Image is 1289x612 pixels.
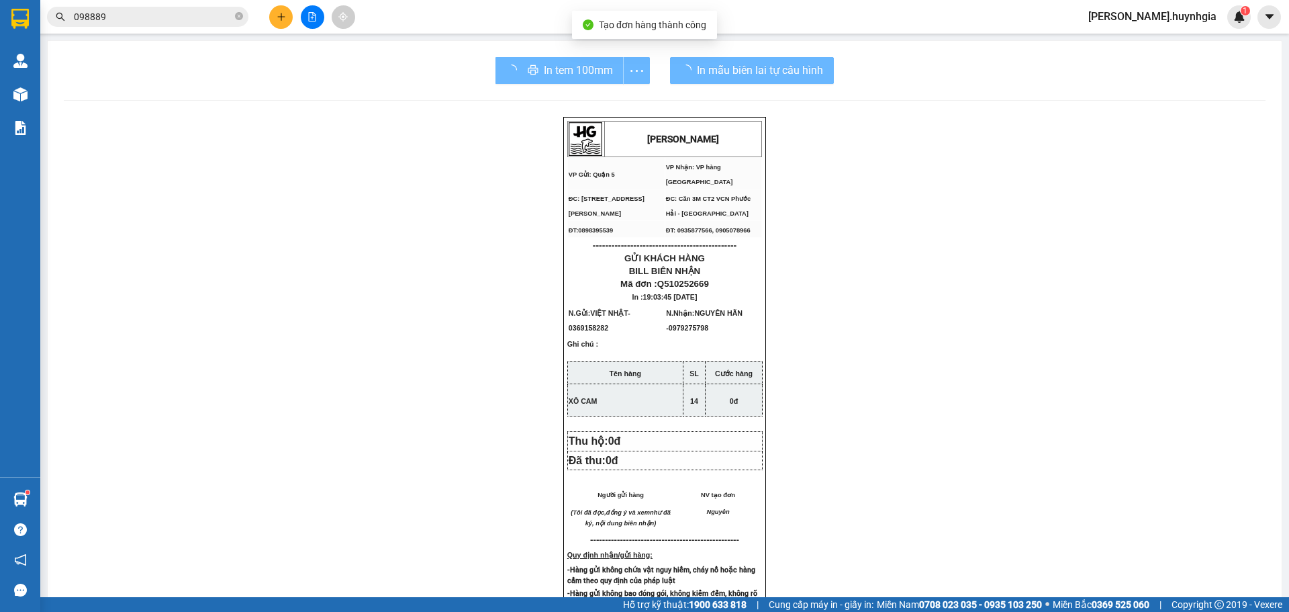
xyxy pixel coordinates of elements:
[569,455,618,466] span: Đã thu:
[643,293,698,301] span: 19:03:45 [DATE]
[583,19,593,30] span: check-circle
[14,523,27,536] span: question-circle
[13,121,28,135] img: solution-icon
[13,87,28,101] img: warehouse-icon
[569,309,630,332] span: N.Gửi:
[670,57,834,84] button: In mẫu biên lai tự cấu hình
[590,535,599,545] span: ---
[269,5,293,29] button: plus
[13,54,28,68] img: warehouse-icon
[569,397,598,405] span: XÔ CAM
[919,599,1042,610] strong: 0708 023 035 - 0935 103 250
[666,309,743,332] span: N.Nhận:
[593,240,736,251] span: ----------------------------------------------
[877,597,1042,612] span: Miền Nam
[1233,11,1245,23] img: icon-new-feature
[769,597,873,612] span: Cung cấp máy in - giấy in:
[610,369,641,378] strong: Tên hàng
[1257,5,1281,29] button: caret-down
[277,12,286,21] span: plus
[14,584,27,597] span: message
[569,227,613,234] span: ĐT:0898395539
[569,435,626,447] span: Thu hộ:
[5,46,52,52] span: VP Gửi: Quận 5
[647,134,719,144] strong: [PERSON_NAME]
[1243,6,1247,15] span: 1
[666,164,733,185] span: VP Nhận: VP hàng [GEOGRAPHIC_DATA]
[26,490,30,494] sup: 1
[79,16,160,29] strong: [PERSON_NAME]
[730,397,738,405] span: 0đ
[102,42,169,56] span: VP Nhận: VP hàng [GEOGRAPHIC_DATA]
[569,171,615,178] span: VP Gửi: Quận 5
[1263,11,1276,23] span: caret-down
[1214,600,1224,609] span: copyright
[620,279,709,289] span: Mã đơn :
[757,597,759,612] span: |
[569,324,608,332] span: 0369158282
[681,64,697,75] span: loading
[599,535,739,545] span: -----------------------------------------------
[332,5,355,29] button: aim
[689,599,747,610] strong: 1900 633 818
[606,455,618,466] span: 0đ
[74,9,232,24] input: Tìm tên, số ĐT hoặc mã đơn
[706,509,729,515] span: Nguyên
[102,76,187,83] span: ĐT: 0935877566, 0905078966
[666,309,743,332] span: NGUYÊN HÃN -
[1241,6,1250,15] sup: 1
[598,492,644,498] span: Người gửi hàng
[1045,602,1049,607] span: ⚪️
[29,87,173,98] span: ----------------------------------------------
[624,253,705,263] span: GỬI KHÁCH HÀNG
[1159,597,1161,612] span: |
[235,11,243,24] span: close-circle
[14,554,27,566] span: notification
[235,12,243,20] span: close-circle
[690,397,698,405] span: 14
[666,195,751,217] span: ĐC: Căn 3M CT2 VCN Phước Hải - [GEOGRAPHIC_DATA]
[1092,599,1149,610] strong: 0369 525 060
[338,12,348,21] span: aim
[1078,8,1227,25] span: [PERSON_NAME].huynhgia
[585,509,671,527] em: như đã ký, nội dung biên nhận)
[567,589,757,609] strong: -Hàng gửi không bao đóng gói, không kiểm đếm, không rõ giá trị khách hàng tự chịu trách nhiệm
[102,58,187,73] span: ĐC: Căn 3M CT2 VCN Phước Hải - [GEOGRAPHIC_DATA]
[56,12,65,21] span: search
[569,195,644,217] span: ĐC: [STREET_ADDRESS][PERSON_NAME]
[657,279,709,289] span: Q510252669
[5,76,50,83] span: ĐT:0898395539
[60,100,141,110] span: GỬI KHÁCH HÀNG
[11,9,29,29] img: logo-vxr
[701,492,735,498] span: NV tạo đơn
[567,340,598,359] span: Ghi chú :
[5,58,81,72] span: ĐC: [STREET_ADDRESS][PERSON_NAME]
[697,62,823,79] span: In mẫu biên lai tự cấu hình
[1053,597,1149,612] span: Miền Bắc
[307,12,317,21] span: file-add
[599,19,706,30] span: Tạo đơn hàng thành công
[13,492,28,507] img: warehouse-icon
[569,122,602,156] img: logo
[301,5,324,29] button: file-add
[567,566,755,585] strong: -Hàng gửi không chứa vật nguy hiểm, cháy nổ hoặc hàng cấm theo quy định của pháp luật
[590,309,628,317] span: VIỆT NHẬT
[569,309,630,332] span: -
[5,5,39,39] img: logo
[567,551,653,559] strong: Quy định nhận/gửi hàng:
[608,435,621,447] span: 0đ
[629,266,701,276] span: BILL BIÊN NHẬN
[666,227,751,234] span: ĐT: 0935877566, 0905078966
[571,509,650,516] em: (Tôi đã đọc,đồng ý và xem
[715,369,753,378] strong: Cước hàng
[632,293,698,301] span: In :
[689,369,699,378] strong: SL
[669,324,708,332] span: 0979275798
[623,597,747,612] span: Hỗ trợ kỹ thuật:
